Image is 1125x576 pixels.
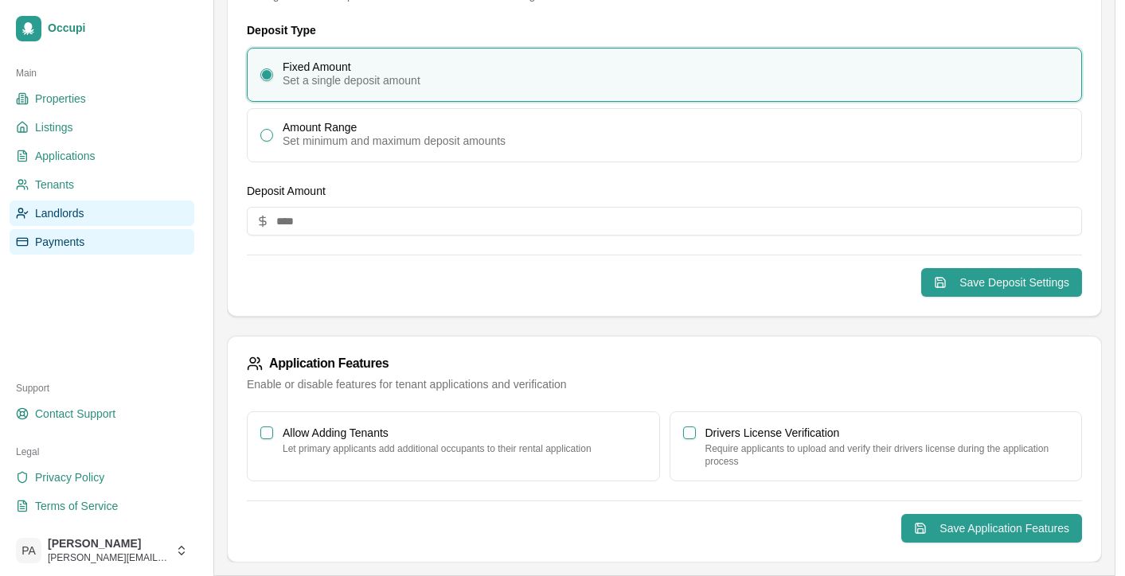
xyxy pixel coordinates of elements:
a: Properties [10,86,194,111]
button: Allow Adding TenantsLet primary applicants add additional occupants to their rental application [260,426,273,439]
button: Save Deposit Settings [921,268,1082,297]
a: Payments [10,229,194,255]
span: Listings [35,119,72,135]
h4: Deposit Type [247,22,1082,38]
div: Main [10,60,194,86]
div: Allow Adding Tenants [283,425,646,441]
p: Require applicants to upload and verify their drivers license during the application process [705,442,1069,468]
button: Amount RangeSet minimum and maximum deposit amounts [260,129,273,142]
div: Support [10,376,194,401]
span: Occupi [48,21,188,36]
span: PA [16,538,41,563]
span: Privacy Policy [35,469,104,485]
span: Contact Support [35,406,115,422]
button: Drivers License VerificationRequire applicants to upload and verify their drivers license during ... [683,426,696,439]
div: Application Features [247,356,1082,372]
div: Set a single deposit amount [283,72,1068,88]
a: Occupi [10,10,194,48]
a: Listings [10,115,194,140]
div: Amount Range [283,122,1068,133]
p: Let primary applicants add additional occupants to their rental application [283,442,646,455]
div: Legal [10,439,194,465]
div: Set minimum and maximum deposit amounts [283,133,1068,149]
div: Drivers License Verification [705,425,1069,441]
div: Fixed Amount [283,61,1068,72]
button: Fixed AmountSet a single deposit amount [260,68,273,81]
span: Terms of Service [35,498,118,514]
span: Tenants [35,177,74,193]
span: [PERSON_NAME][EMAIL_ADDRESS][DOMAIN_NAME] [48,551,169,564]
a: Contact Support [10,401,194,426]
span: Applications [35,148,96,164]
a: Tenants [10,172,194,197]
label: Deposit Amount [247,185,326,197]
a: Landlords [10,200,194,226]
span: Landlords [35,205,84,221]
a: Privacy Policy [10,465,194,490]
a: Terms of Service [10,493,194,519]
span: [PERSON_NAME] [48,537,169,551]
span: Payments [35,234,84,250]
span: Properties [35,91,86,107]
div: Enable or disable features for tenant applications and verification [247,376,1082,392]
button: Save Application Features [901,514,1082,543]
button: PA[PERSON_NAME][PERSON_NAME][EMAIL_ADDRESS][DOMAIN_NAME] [10,531,194,570]
a: Applications [10,143,194,169]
